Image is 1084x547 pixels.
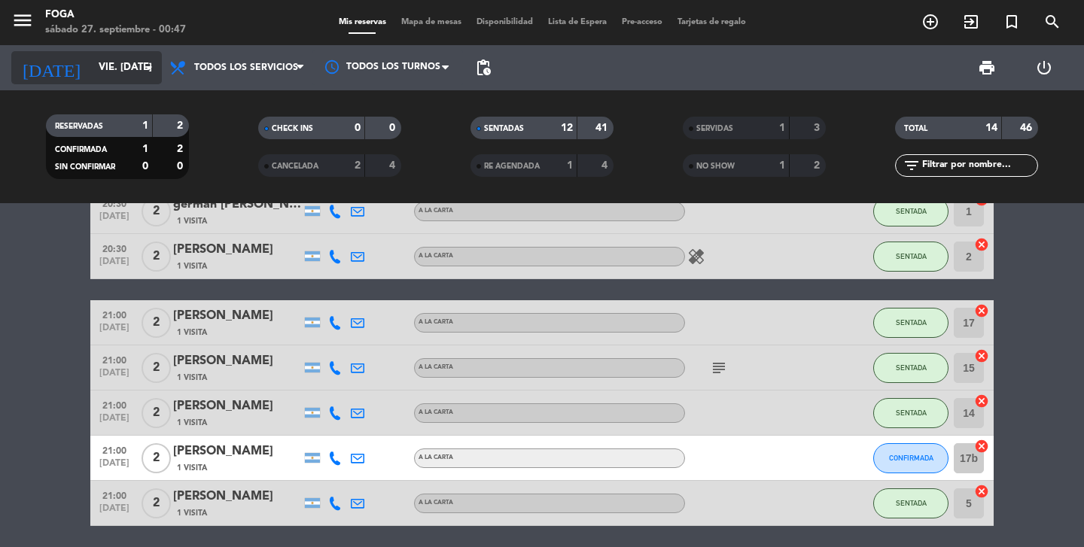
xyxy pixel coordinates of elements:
i: add_circle_outline [921,13,939,31]
span: TOTAL [904,125,927,132]
strong: 46 [1020,123,1035,133]
span: A LA CARTA [419,454,453,460]
input: Filtrar por nombre... [921,157,1037,174]
i: turned_in_not [1003,13,1021,31]
strong: 4 [601,160,611,171]
i: [DATE] [11,51,91,84]
i: menu [11,9,34,32]
span: SENTADA [896,318,927,327]
span: SENTADA [896,499,927,507]
strong: 0 [142,161,148,172]
i: subject [710,359,728,377]
span: SENTADAS [484,125,524,132]
div: german [PERSON_NAME] [173,195,301,214]
span: A LA CARTA [419,319,453,325]
span: 2 [142,488,171,518]
span: SENTADA [896,409,927,417]
strong: 1 [779,160,785,171]
i: power_settings_new [1035,59,1053,77]
i: cancel [974,484,989,499]
div: LOG OUT [1015,45,1073,90]
span: SERVIDAS [696,125,733,132]
strong: 1 [779,123,785,133]
span: 1 Visita [177,462,207,474]
strong: 41 [595,123,611,133]
span: 20:30 [96,194,133,211]
span: [DATE] [96,503,133,521]
span: [DATE] [96,257,133,274]
div: [PERSON_NAME] [173,351,301,371]
span: 2 [142,398,171,428]
strong: 1 [142,120,148,131]
span: SENTADA [896,252,927,260]
span: [DATE] [96,413,133,430]
span: 21:00 [96,351,133,368]
strong: 0 [355,123,361,133]
button: SENTADA [873,353,948,383]
div: [PERSON_NAME] [173,306,301,326]
strong: 3 [814,123,823,133]
span: NO SHOW [696,163,735,170]
span: 2 [142,308,171,338]
div: [PERSON_NAME] [173,240,301,260]
span: Pre-acceso [614,18,670,26]
i: cancel [974,348,989,363]
i: arrow_drop_down [140,59,158,77]
i: cancel [974,439,989,454]
span: Mapa de mesas [394,18,469,26]
span: 2 [142,242,171,272]
i: cancel [974,303,989,318]
span: 1 Visita [177,507,207,519]
button: CONFIRMADA [873,443,948,473]
span: A LA CARTA [419,409,453,415]
span: 21:00 [96,441,133,458]
span: 21:00 [96,486,133,503]
button: SENTADA [873,398,948,428]
span: [DATE] [96,368,133,385]
strong: 2 [355,160,361,171]
button: SENTADA [873,196,948,226]
span: 1 Visita [177,417,207,429]
button: menu [11,9,34,37]
strong: 1 [142,144,148,154]
span: CHECK INS [272,125,313,132]
strong: 0 [177,161,186,172]
span: Lista de Espera [540,18,614,26]
strong: 14 [985,123,997,133]
span: Tarjetas de regalo [670,18,754,26]
strong: 4 [389,160,398,171]
strong: 2 [814,160,823,171]
span: A LA CARTA [419,364,453,370]
span: 20:30 [96,239,133,257]
span: 21:00 [96,305,133,323]
i: exit_to_app [962,13,980,31]
span: 2 [142,196,171,226]
span: CANCELADA [272,163,318,170]
span: A LA CARTA [419,208,453,214]
span: pending_actions [474,59,492,77]
span: Disponibilidad [469,18,540,26]
strong: 2 [177,144,186,154]
span: CONFIRMADA [55,146,107,153]
span: RESERVADAS [55,123,103,130]
strong: 0 [389,123,398,133]
span: A LA CARTA [419,500,453,506]
button: SENTADA [873,488,948,518]
div: sábado 27. septiembre - 00:47 [45,23,186,38]
span: Todos los servicios [194,62,298,73]
div: [PERSON_NAME] [173,442,301,461]
i: filter_list [903,157,921,175]
span: 2 [142,353,171,383]
span: SENTADA [896,207,927,215]
span: 1 Visita [177,372,207,384]
span: [DATE] [96,323,133,340]
span: 1 Visita [177,215,207,227]
div: [PERSON_NAME] [173,487,301,506]
strong: 2 [177,120,186,131]
span: [DATE] [96,458,133,476]
i: cancel [974,394,989,409]
i: healing [687,248,705,266]
span: 21:00 [96,396,133,413]
span: SENTADA [896,363,927,372]
span: [DATE] [96,211,133,229]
